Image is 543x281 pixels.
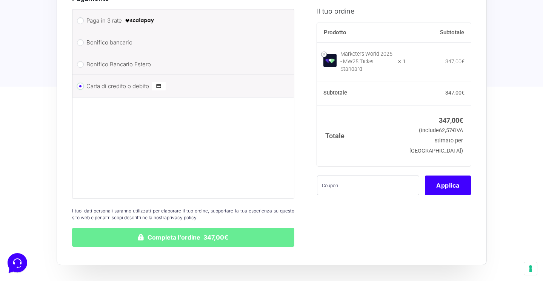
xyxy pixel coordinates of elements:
img: dark [12,42,27,57]
input: Coupon [317,175,419,195]
img: scalapay-logo-black.png [125,16,155,25]
label: Bonifico bancario [86,37,278,48]
th: Subtotale [317,81,406,105]
img: Marketers World 2025 - MW25 Ticket Standard [323,54,337,67]
button: Home [6,212,52,229]
p: I tuoi dati personali saranno utilizzati per elaborare il tuo ordine, supportare la tua esperienz... [72,208,295,221]
p: Aiuto [116,222,127,229]
img: dark [36,42,51,57]
p: Messaggi [65,222,86,229]
h3: Il tuo ordine [317,6,471,16]
span: Le tue conversazioni [12,30,64,36]
th: Prodotto [317,23,406,42]
iframe: Customerly Messenger Launcher [6,252,29,274]
p: Home [23,222,35,229]
a: privacy policy [167,215,196,220]
h2: Ciao da Marketers 👋 [6,6,127,18]
label: Paga in 3 rate [86,15,278,26]
button: Completa l'ordine 347,00€ [72,228,295,247]
button: Messaggi [52,212,99,229]
button: Aiuto [98,212,145,229]
img: Carta di credito o debito [152,82,166,91]
strong: × 1 [398,58,406,65]
span: Trova una risposta [12,93,59,99]
bdi: 347,00 [445,90,465,96]
span: € [459,116,463,124]
input: Cerca un articolo... [17,110,123,117]
span: € [461,90,465,96]
div: Marketers World 2025 - MW25 Ticket Standard [340,50,393,73]
span: € [461,58,465,64]
bdi: 347,00 [439,116,463,124]
bdi: 347,00 [445,58,465,64]
span: € [452,127,455,134]
span: 62,57 [439,127,455,134]
a: Apri Centro Assistenza [80,93,139,99]
small: (include IVA stimato per [GEOGRAPHIC_DATA]) [409,127,463,154]
th: Subtotale [406,23,471,42]
button: Inizia una conversazione [12,63,139,78]
th: Totale [317,105,406,166]
button: Applica [425,175,471,195]
label: Carta di credito o debito [86,81,278,92]
span: Inizia una conversazione [49,68,111,74]
button: Le tue preferenze relative al consenso per le tecnologie di tracciamento [524,262,537,275]
iframe: Casella di inserimento pagamento sicuro con carta [78,104,285,191]
img: dark [24,42,39,57]
label: Bonifico Bancario Estero [86,59,278,70]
